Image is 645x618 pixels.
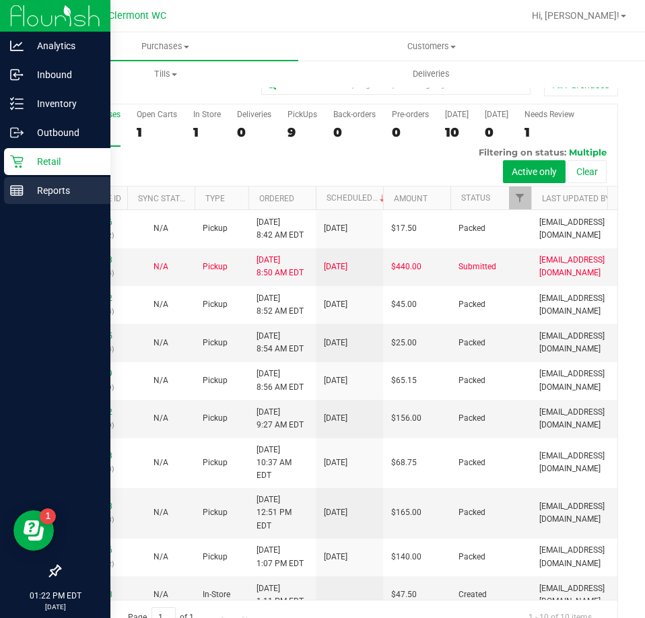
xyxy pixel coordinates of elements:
[203,374,228,387] span: Pickup
[154,338,168,347] span: Not Applicable
[298,60,564,88] a: Deliveries
[137,110,177,119] div: Open Carts
[237,125,271,140] div: 0
[138,194,190,203] a: Sync Status
[154,508,168,517] span: Not Applicable
[391,412,421,425] span: $156.00
[524,110,574,119] div: Needs Review
[10,68,24,81] inline-svg: Inbound
[154,552,168,561] span: Not Applicable
[391,374,417,387] span: $65.15
[391,337,417,349] span: $25.00
[524,125,574,140] div: 1
[257,406,304,432] span: [DATE] 9:27 AM EDT
[154,412,168,425] button: N/A
[10,126,24,139] inline-svg: Outbound
[459,261,496,273] span: Submitted
[257,493,308,533] span: [DATE] 12:51 PM EDT
[459,374,485,387] span: Packed
[532,10,619,21] span: Hi, [PERSON_NAME]!
[10,184,24,197] inline-svg: Reports
[154,222,168,235] button: N/A
[154,551,168,563] button: N/A
[203,506,228,519] span: Pickup
[10,39,24,53] inline-svg: Analytics
[391,551,421,563] span: $140.00
[392,125,429,140] div: 0
[298,32,564,61] a: Customers
[237,110,271,119] div: Deliveries
[154,458,168,467] span: Not Applicable
[154,588,168,601] button: N/A
[485,125,508,140] div: 0
[6,602,104,612] p: [DATE]
[154,506,168,519] button: N/A
[459,506,485,519] span: Packed
[108,10,166,22] span: Clermont WC
[324,412,347,425] span: [DATE]
[154,413,168,423] span: Not Applicable
[391,261,421,273] span: $440.00
[394,194,428,203] a: Amount
[154,224,168,233] span: Not Applicable
[257,292,304,318] span: [DATE] 8:52 AM EDT
[324,298,347,311] span: [DATE]
[459,222,485,235] span: Packed
[193,125,221,140] div: 1
[205,194,225,203] a: Type
[203,261,228,273] span: Pickup
[459,412,485,425] span: Packed
[461,193,490,203] a: Status
[203,456,228,469] span: Pickup
[333,110,376,119] div: Back-orders
[445,125,469,140] div: 10
[24,125,104,141] p: Outbound
[257,254,304,279] span: [DATE] 8:50 AM EDT
[32,60,298,88] a: Tills
[203,412,228,425] span: Pickup
[203,551,228,563] span: Pickup
[324,456,347,469] span: [DATE]
[259,194,294,203] a: Ordered
[287,110,317,119] div: PickUps
[324,222,347,235] span: [DATE]
[324,337,347,349] span: [DATE]
[6,590,104,602] p: 01:22 PM EDT
[10,97,24,110] inline-svg: Inventory
[485,110,508,119] div: [DATE]
[459,551,485,563] span: Packed
[391,222,417,235] span: $17.50
[324,374,347,387] span: [DATE]
[154,456,168,469] button: N/A
[459,588,487,601] span: Created
[203,222,228,235] span: Pickup
[154,376,168,385] span: Not Applicable
[154,374,168,387] button: N/A
[324,261,347,273] span: [DATE]
[137,125,177,140] div: 1
[503,160,566,183] button: Active only
[257,368,304,393] span: [DATE] 8:56 AM EDT
[32,32,298,61] a: Purchases
[40,508,56,524] iframe: Resource center unread badge
[24,182,104,199] p: Reports
[203,337,228,349] span: Pickup
[24,153,104,170] p: Retail
[257,444,308,483] span: [DATE] 10:37 AM EDT
[333,125,376,140] div: 0
[445,110,469,119] div: [DATE]
[569,147,607,158] span: Multiple
[154,261,168,273] button: N/A
[24,96,104,112] p: Inventory
[391,298,417,311] span: $45.00
[154,298,168,311] button: N/A
[299,40,564,53] span: Customers
[257,330,304,355] span: [DATE] 8:54 AM EDT
[257,544,304,570] span: [DATE] 1:07 PM EDT
[568,160,607,183] button: Clear
[287,125,317,140] div: 9
[542,194,610,203] a: Last Updated By
[32,40,298,53] span: Purchases
[154,337,168,349] button: N/A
